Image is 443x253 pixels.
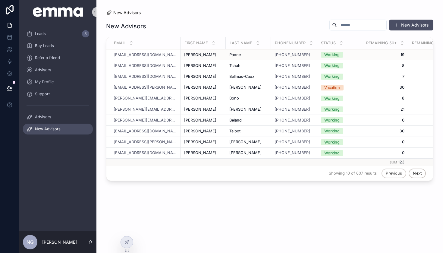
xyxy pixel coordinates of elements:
[324,106,340,112] div: Working
[366,118,404,123] span: 0
[275,107,310,112] a: [PHONE_NUMBER]
[229,74,267,79] a: Bellmas-Caux
[42,239,77,245] p: [PERSON_NAME]
[275,118,313,123] a: [PHONE_NUMBER]
[229,129,267,134] a: Talbot
[114,129,177,134] a: [EMAIL_ADDRESS][DOMAIN_NAME]
[324,139,340,145] div: Working
[35,80,54,84] span: My Profile
[184,140,216,144] span: [PERSON_NAME]
[184,140,222,144] a: [PERSON_NAME]
[275,63,310,68] a: [PHONE_NUMBER]
[114,41,126,46] span: Email
[114,96,177,101] a: [PERSON_NAME][EMAIL_ADDRESS][DOMAIN_NAME]
[114,85,177,90] a: [EMAIL_ADDRESS][PERSON_NAME][DOMAIN_NAME]
[184,129,216,134] span: [PERSON_NAME]
[275,52,310,57] a: [PHONE_NUMBER]
[19,24,96,142] div: scrollable content
[329,171,377,176] span: Showing 10 of 607 results
[23,52,93,63] a: Refer a friend
[23,77,93,87] a: My Profile
[114,140,177,144] a: [EMAIL_ADDRESS][PERSON_NAME][PERSON_NAME][DOMAIN_NAME]
[398,160,404,164] span: 123
[184,107,216,112] span: [PERSON_NAME]
[184,96,222,101] a: [PERSON_NAME]
[321,85,359,90] a: Vacation
[321,150,359,156] a: Working
[114,118,177,123] a: [PERSON_NAME][EMAIL_ADDRESS][DOMAIN_NAME]
[23,89,93,100] a: Support
[35,115,51,119] span: Advisors
[184,63,216,68] span: [PERSON_NAME]
[184,118,222,123] a: [PERSON_NAME]
[390,160,397,164] small: Sum
[229,107,267,112] a: [PERSON_NAME]
[229,118,242,123] span: Beland
[82,30,89,37] div: 3
[229,129,240,134] span: Talbot
[184,150,222,155] a: [PERSON_NAME]
[324,85,340,90] div: Vacation
[35,43,54,48] span: Buy Leads
[184,107,222,112] a: [PERSON_NAME]
[114,63,177,68] a: [EMAIL_ADDRESS][DOMAIN_NAME]
[324,128,340,134] div: Working
[184,96,216,101] span: [PERSON_NAME]
[275,96,310,101] a: [PHONE_NUMBER]
[366,129,404,134] a: 30
[229,63,240,68] span: Tchah
[275,63,313,68] a: [PHONE_NUMBER]
[23,28,93,39] a: Leads3
[324,52,340,58] div: Working
[321,139,359,145] a: Working
[23,65,93,75] a: Advisors
[114,107,177,112] a: [PERSON_NAME][EMAIL_ADDRESS][DOMAIN_NAME]
[275,140,313,144] a: [PHONE_NUMBER]
[229,140,267,144] a: [PERSON_NAME]
[184,150,216,155] span: [PERSON_NAME]
[366,150,404,155] span: 0
[35,55,60,60] span: Refer a friend
[366,74,404,79] a: 7
[321,41,336,46] span: Status
[275,140,310,144] a: [PHONE_NUMBER]
[324,74,340,79] div: Working
[23,112,93,122] a: Advisors
[366,85,404,90] span: 30
[275,74,310,79] a: [PHONE_NUMBER]
[275,129,310,134] a: [PHONE_NUMBER]
[229,150,267,155] a: [PERSON_NAME]
[324,63,340,68] div: Working
[35,31,46,36] span: Leads
[275,74,313,79] a: [PHONE_NUMBER]
[275,52,313,57] a: [PHONE_NUMBER]
[409,169,426,178] button: Next
[275,41,306,46] span: PhoneNumber
[184,41,208,46] span: First Name
[366,140,404,144] a: 0
[23,40,93,51] a: Buy Leads
[229,52,241,57] span: Paone
[184,85,216,90] span: [PERSON_NAME]
[229,118,267,123] a: Beland
[229,85,267,90] a: [PERSON_NAME]
[23,124,93,134] a: New Advisors
[184,85,222,90] a: [PERSON_NAME]
[114,74,177,79] a: [EMAIL_ADDRESS][DOMAIN_NAME]
[321,74,359,79] a: Working
[321,63,359,68] a: Working
[275,118,310,123] a: [PHONE_NUMBER]
[321,117,359,123] a: Working
[33,7,83,17] img: App logo
[324,96,340,101] div: Working
[35,68,51,72] span: Advisors
[275,129,313,134] a: [PHONE_NUMBER]
[114,150,177,155] a: [EMAIL_ADDRESS][DOMAIN_NAME]
[366,63,404,68] span: 8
